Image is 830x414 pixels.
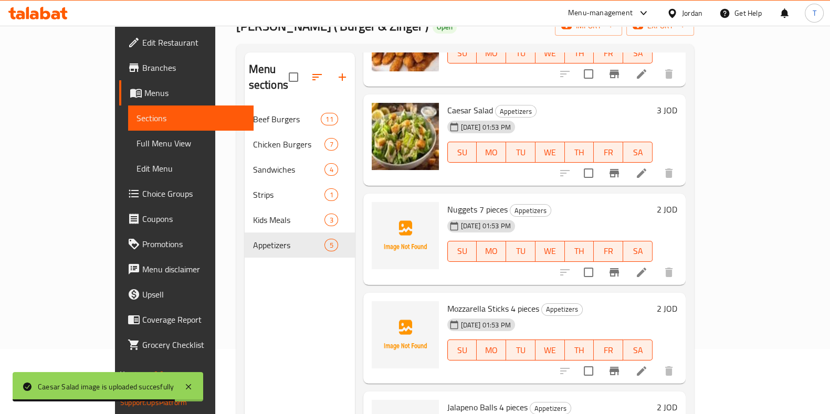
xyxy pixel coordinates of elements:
[128,156,254,181] a: Edit Menu
[457,221,515,231] span: [DATE] 01:53 PM
[540,343,561,358] span: WE
[541,303,583,316] div: Appetizers
[324,138,338,151] div: items
[598,46,619,61] span: FR
[577,63,600,85] span: Select to update
[506,142,535,163] button: TU
[635,68,648,80] a: Edit menu item
[657,103,677,118] h6: 3 JOD
[452,46,473,61] span: SU
[142,36,245,49] span: Edit Restaurant
[594,339,623,360] button: FR
[535,43,565,63] button: WE
[627,46,648,61] span: SA
[282,66,304,88] span: Select all sections
[249,61,289,93] h2: Menu sections
[457,320,515,330] span: [DATE] 01:53 PM
[506,339,535,360] button: TU
[481,343,502,358] span: MO
[577,162,600,184] span: Select to update
[148,367,164,381] span: 1.0.0
[324,188,338,201] div: items
[128,105,254,131] a: Sections
[569,46,590,61] span: TH
[119,30,254,55] a: Edit Restaurant
[142,213,245,225] span: Coupons
[433,21,457,34] div: Open
[598,243,619,259] span: FR
[372,202,439,269] img: Nuggets 7 pieces
[324,239,338,251] div: items
[577,360,600,382] span: Select to update
[119,80,254,105] a: Menus
[325,140,337,150] span: 7
[682,7,702,19] div: Jordan
[510,46,531,61] span: TU
[623,339,653,360] button: SA
[253,113,321,125] div: Beef Burgers
[510,243,531,259] span: TU
[120,396,187,409] a: Support.OpsPlatform
[481,46,502,61] span: MO
[447,339,477,360] button: SU
[253,239,325,251] div: Appetizers
[325,190,337,200] span: 1
[635,167,648,179] a: Edit menu item
[565,339,594,360] button: TH
[540,243,561,259] span: WE
[602,61,627,87] button: Branch-specific-item
[542,303,582,315] span: Appetizers
[569,145,590,160] span: TH
[253,138,325,151] span: Chicken Burgers
[657,301,677,316] h6: 2 JOD
[452,343,473,358] span: SU
[245,157,355,182] div: Sandwiches4
[656,358,681,384] button: delete
[656,260,681,285] button: delete
[119,55,254,80] a: Branches
[656,61,681,87] button: delete
[325,165,337,175] span: 4
[324,163,338,176] div: items
[119,181,254,206] a: Choice Groups
[535,241,565,262] button: WE
[496,105,536,118] span: Appetizers
[477,241,506,262] button: MO
[142,187,245,200] span: Choice Groups
[627,343,648,358] span: SA
[321,114,337,124] span: 11
[568,7,633,19] div: Menu-management
[457,122,515,132] span: [DATE] 01:53 PM
[477,142,506,163] button: MO
[506,43,535,63] button: TU
[136,137,245,150] span: Full Menu View
[623,142,653,163] button: SA
[142,288,245,301] span: Upsell
[635,266,648,279] a: Edit menu item
[635,365,648,377] a: Edit menu item
[569,343,590,358] span: TH
[510,145,531,160] span: TU
[119,307,254,332] a: Coverage Report
[119,332,254,357] a: Grocery Checklist
[481,243,502,259] span: MO
[253,188,325,201] div: Strips
[144,87,245,99] span: Menus
[627,243,648,259] span: SA
[120,367,146,381] span: Version:
[565,43,594,63] button: TH
[253,214,325,226] span: Kids Meals
[506,241,535,262] button: TU
[447,301,539,316] span: Mozzarella Sticks 4 pieces
[477,339,506,360] button: MO
[540,46,561,61] span: WE
[447,201,508,217] span: Nuggets 7 pieces
[594,142,623,163] button: FR
[447,241,477,262] button: SU
[245,232,355,258] div: Appetizers5
[569,243,590,259] span: TH
[372,301,439,368] img: Mozzarella Sticks 4 pieces
[510,205,551,217] span: Appetizers
[304,65,330,90] span: Sort sections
